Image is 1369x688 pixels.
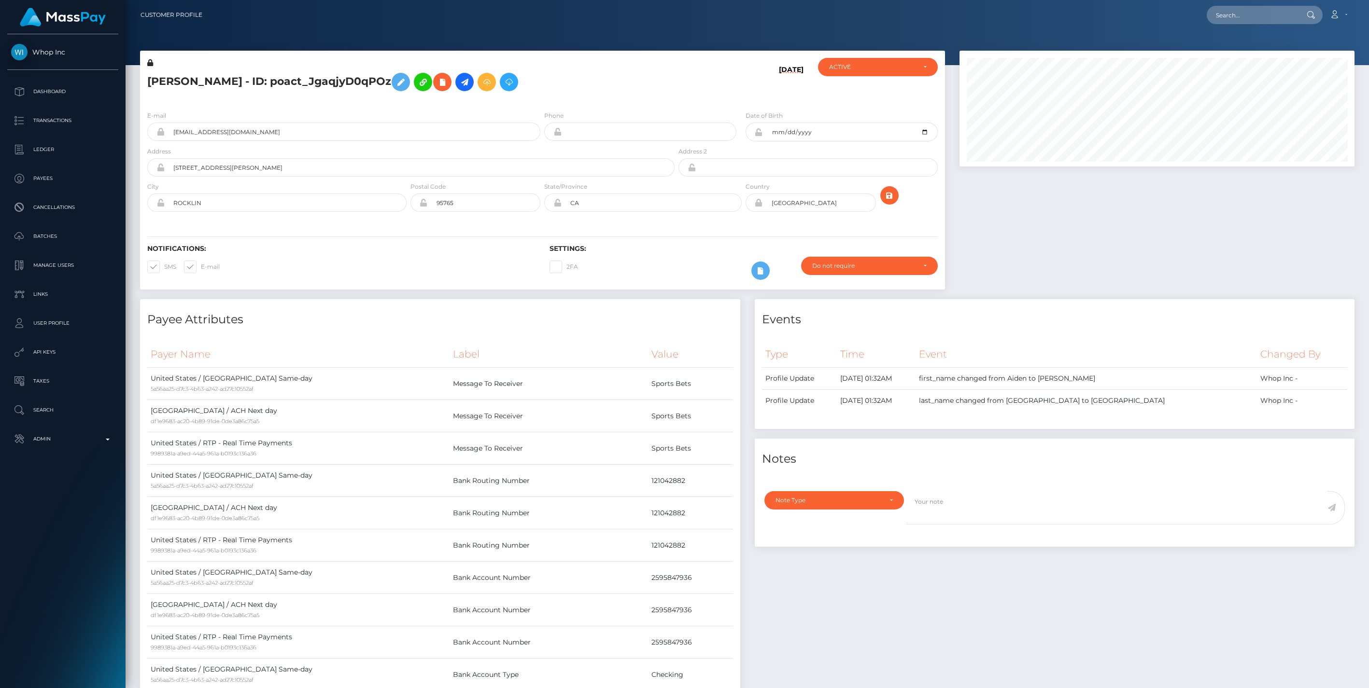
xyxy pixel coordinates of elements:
[151,644,256,651] small: 9989381a-a9ed-44a5-961a-b0193c136a36
[762,368,837,390] td: Profile Update
[550,245,937,253] h6: Settings:
[762,341,837,368] th: Type
[151,482,254,489] small: 5a56aa25-d7c3-4b63-a242-ad27c10552af
[801,257,937,275] button: Do not require
[1207,6,1298,24] input: Search...
[648,400,733,432] td: Sports Bets
[450,529,648,562] td: Bank Routing Number
[450,626,648,659] td: Bank Account Number
[678,147,707,156] label: Address 2
[147,626,450,659] td: United States / RTP - Real Time Payments
[147,68,669,96] h5: [PERSON_NAME] - ID: poact_JgaqjyD0qPOz
[11,113,114,128] p: Transactions
[147,245,535,253] h6: Notifications:
[147,562,450,594] td: United States / [GEOGRAPHIC_DATA] Same-day
[11,403,114,417] p: Search
[648,368,733,400] td: Sports Bets
[837,368,916,390] td: [DATE] 01:32AM
[450,432,648,465] td: Message To Receiver
[147,147,171,156] label: Address
[7,48,118,56] span: Whop Inc
[829,63,916,71] div: ACTIVE
[746,111,783,120] label: Date of Birth
[11,171,114,186] p: Payees
[1257,341,1347,368] th: Changed By
[151,676,254,683] small: 5a56aa25-d7c3-4b63-a242-ad27c10552af
[11,316,114,330] p: User Profile
[764,491,904,509] button: Note Type
[151,515,259,522] small: df1e9683-ac20-4b89-91de-0de3a86c75a5
[648,341,733,368] th: Value
[746,182,770,191] label: Country
[544,111,564,120] label: Phone
[648,626,733,659] td: 2595847936
[455,73,474,91] a: Initiate Payout
[184,261,220,273] label: E-mail
[648,432,733,465] td: Sports Bets
[776,496,882,504] div: Note Type
[762,311,1348,328] h4: Events
[147,182,159,191] label: City
[410,182,446,191] label: Postal Code
[20,8,106,27] img: MassPay Logo
[11,345,114,359] p: API Keys
[147,368,450,400] td: United States / [GEOGRAPHIC_DATA] Same-day
[7,166,118,191] a: Payees
[837,341,916,368] th: Time
[648,465,733,497] td: 121042882
[11,84,114,99] p: Dashboard
[762,390,837,412] td: Profile Update
[7,138,118,162] a: Ledger
[7,80,118,104] a: Dashboard
[11,287,114,302] p: Links
[11,200,114,215] p: Cancellations
[648,594,733,626] td: 2595847936
[550,261,578,273] label: 2FA
[7,369,118,393] a: Taxes
[147,311,733,328] h4: Payee Attributes
[147,497,450,529] td: [GEOGRAPHIC_DATA] / ACH Next day
[147,594,450,626] td: [GEOGRAPHIC_DATA] / ACH Next day
[818,58,938,76] button: ACTIVE
[147,529,450,562] td: United States / RTP - Real Time Payments
[147,400,450,432] td: [GEOGRAPHIC_DATA] / ACH Next day
[11,432,114,446] p: Admin
[7,253,118,277] a: Manage Users
[762,451,1348,468] h4: Notes
[147,261,176,273] label: SMS
[450,400,648,432] td: Message To Receiver
[11,374,114,388] p: Taxes
[151,612,259,619] small: df1e9683-ac20-4b89-91de-0de3a86c75a5
[7,427,118,451] a: Admin
[648,529,733,562] td: 121042882
[837,390,916,412] td: [DATE] 01:32AM
[11,258,114,273] p: Manage Users
[916,368,1257,390] td: first_name changed from Aiden to [PERSON_NAME]
[151,450,256,457] small: 9989381a-a9ed-44a5-961a-b0193c136a36
[11,142,114,157] p: Ledger
[1257,368,1347,390] td: Whop Inc -
[151,385,254,392] small: 5a56aa25-d7c3-4b63-a242-ad27c10552af
[450,594,648,626] td: Bank Account Number
[916,390,1257,412] td: last_name changed from [GEOGRAPHIC_DATA] to [GEOGRAPHIC_DATA]
[7,340,118,364] a: API Keys
[151,579,254,586] small: 5a56aa25-d7c3-4b63-a242-ad27c10552af
[450,341,648,368] th: Label
[7,398,118,422] a: Search
[648,562,733,594] td: 2595847936
[812,262,915,270] div: Do not require
[450,368,648,400] td: Message To Receiver
[151,418,259,425] small: df1e9683-ac20-4b89-91de-0de3a86c75a5
[11,44,28,60] img: Whop Inc
[141,5,202,25] a: Customer Profile
[450,497,648,529] td: Bank Routing Number
[11,229,114,244] p: Batches
[147,465,450,497] td: United States / [GEOGRAPHIC_DATA] Same-day
[779,66,804,99] h6: [DATE]
[7,224,118,248] a: Batches
[648,497,733,529] td: 121042882
[7,311,118,335] a: User Profile
[7,109,118,133] a: Transactions
[916,341,1257,368] th: Event
[1257,390,1347,412] td: Whop Inc -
